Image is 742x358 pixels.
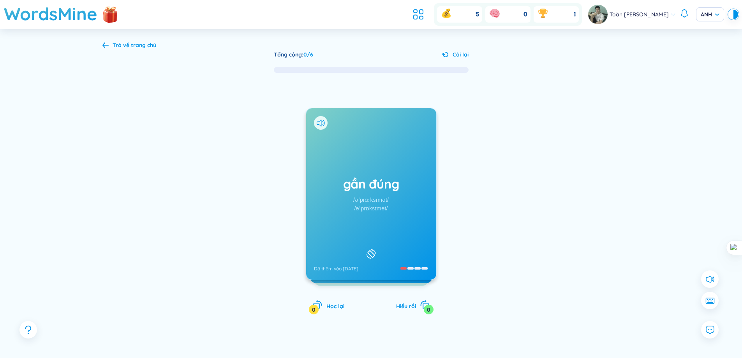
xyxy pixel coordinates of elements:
font: 6 [310,51,313,58]
font: /əˈprɒksɪmət/ [354,205,388,212]
font: 0 [523,10,527,19]
font: Hiểu rồi [396,303,416,310]
font: gần đúng [343,176,399,192]
font: 0 [427,306,430,313]
font: WordsMine [4,3,97,25]
font: Học lại [326,303,344,310]
font: / [307,51,310,58]
font: /əˈprɑːksɪmət/ [353,197,389,203]
a: Trở về trang chủ [102,42,156,49]
img: flashSalesIcon.a7f4f837.png [102,2,118,26]
font: 0 [312,306,315,313]
span: xoay trái [313,300,323,309]
span: ANH [701,11,719,18]
span: câu hỏi [23,325,33,335]
a: hình đại diện [588,5,610,24]
font: ANH [701,11,712,18]
font: Đã thêm vào [DATE] [314,266,358,272]
span: xoay phải [420,300,430,309]
font: 0 [303,51,307,58]
button: câu hỏi [19,321,37,339]
font: 1 [574,10,576,19]
font: 5 [476,10,479,19]
font: : [302,51,303,58]
font: Trở về trang chủ [113,42,156,49]
font: Toàn [PERSON_NAME] [610,11,669,18]
font: Tổng cộng [274,51,302,58]
img: hình đại diện [588,5,608,24]
font: Cài lại [453,51,469,58]
button: Cài lại [442,50,469,59]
